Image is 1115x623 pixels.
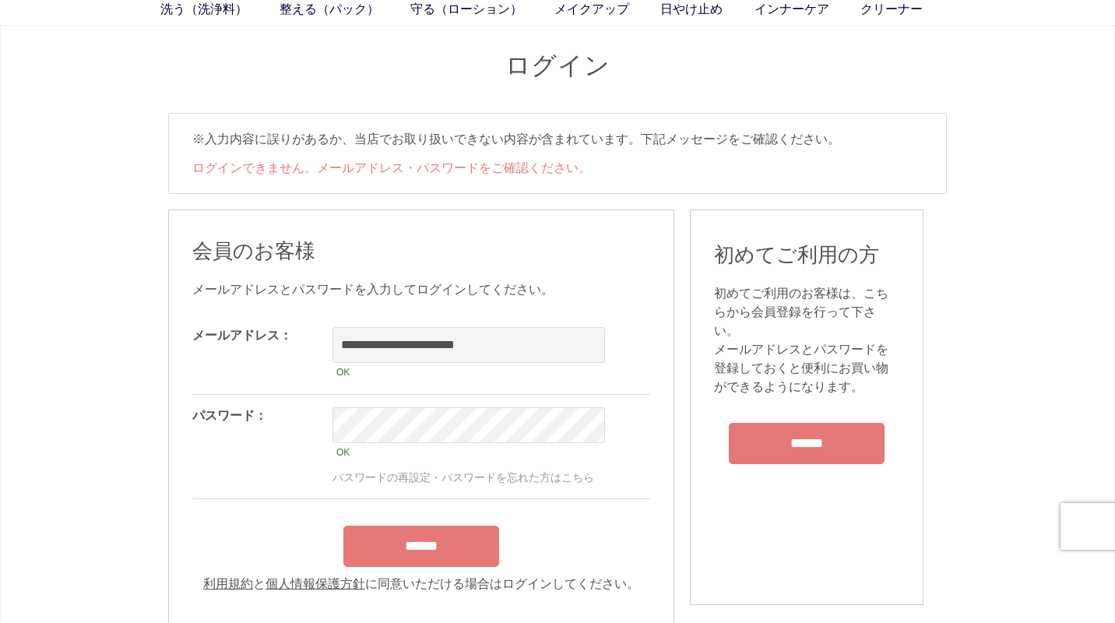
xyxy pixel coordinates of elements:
p: ※入力内容に誤りがあるか、当店でお取り扱いできない内容が含まれています。下記メッセージをご確認ください。 [192,129,923,150]
label: メールアドレス： [192,329,292,342]
div: OK [332,443,605,462]
li: ログインできません。メールアドレス・パスワードをご確認ください。 [192,159,923,178]
div: と に同意いただける場合はログインしてください。 [192,575,650,593]
a: パスワードの再設定・パスワードを忘れた方はこちら [332,471,594,484]
div: OK [332,363,605,382]
a: 利用規約 [203,577,253,590]
div: 初めてご利用のお客様は、こちらから会員登録を行って下さい。 メールアドレスとパスワードを登録しておくと便利にお買い物ができるようになります。 [714,284,899,396]
span: 会員のお客様 [192,239,315,262]
span: 初めてご利用の方 [714,243,879,266]
h1: ログイン [168,49,947,83]
a: 個人情報保護方針 [266,577,365,590]
div: メールアドレスとパスワードを入力してログインしてください。 [192,280,650,299]
label: パスワード： [192,409,267,422]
